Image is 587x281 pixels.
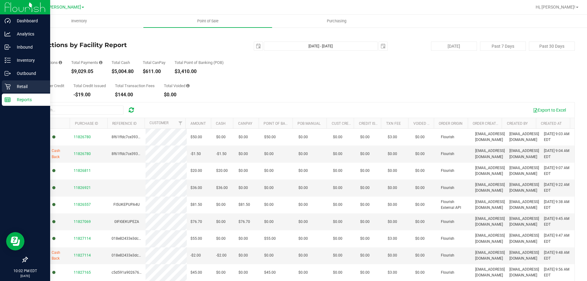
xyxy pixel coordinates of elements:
p: Inbound [11,43,47,51]
span: $0.00 [264,202,274,208]
span: [EMAIL_ADDRESS][DOMAIN_NAME] [509,233,539,244]
span: Flourish [441,236,454,242]
button: Past 30 Days [529,42,575,51]
span: $0.00 [298,202,308,208]
span: $55.00 [264,236,276,242]
span: $0.00 [238,185,248,191]
span: [EMAIL_ADDRESS][DOMAIN_NAME] [509,199,539,211]
span: $0.00 [333,253,342,258]
span: [EMAIL_ADDRESS][DOMAIN_NAME] [475,148,505,160]
span: $0.00 [298,134,308,140]
span: $0.00 [388,168,397,174]
a: Filter [175,118,185,128]
p: Dashboard [11,17,47,24]
span: $0.00 [360,270,370,275]
span: 11826557 [74,202,91,207]
p: [DATE] [3,274,47,278]
span: [EMAIL_ADDRESS][DOMAIN_NAME] [509,216,539,227]
span: [EMAIL_ADDRESS][DOMAIN_NAME] [509,131,539,143]
a: Purchase ID [75,121,98,126]
button: [DATE] [431,42,477,51]
a: Order Created By [473,121,506,126]
span: $0.00 [333,151,342,157]
inline-svg: Inbound [5,44,11,50]
span: Ft. [PERSON_NAME] [41,5,81,10]
span: $0.00 [360,253,370,258]
span: [EMAIL_ADDRESS][DOMAIN_NAME] [475,216,505,227]
span: [DATE] 9:07 AM EDT [544,165,571,177]
a: Purchasing [272,15,401,28]
span: $0.00 [415,253,425,258]
span: $0.00 [333,202,342,208]
span: $0.00 [333,134,342,140]
div: $611.00 [143,69,165,74]
span: $0.00 [298,168,308,174]
span: Flourish [441,134,454,140]
span: $0.00 [360,185,370,191]
span: $55.00 [190,236,202,242]
span: [DATE] 9:03 AM EDT [544,131,571,143]
a: Cash [216,121,226,126]
span: Flourish [441,253,454,258]
a: Point of Sale [143,15,272,28]
span: [EMAIL_ADDRESS][DOMAIN_NAME] [475,199,505,211]
span: [EMAIL_ADDRESS][DOMAIN_NAME] [475,267,505,278]
span: 11827114 [74,253,91,257]
span: $3.00 [388,134,397,140]
span: [DATE] 9:56 AM EDT [544,267,571,278]
span: c5d591a902676d6453743feece1379c7 [112,270,177,275]
span: [EMAIL_ADDRESS][DOMAIN_NAME] [475,233,505,244]
span: $0.00 [298,270,308,275]
span: select [254,42,263,50]
span: $0.00 [238,253,248,258]
span: $45.00 [190,270,202,275]
input: Search... [32,105,124,115]
span: [DATE] 9:45 AM EDT [544,216,571,227]
span: [DATE] 9:47 AM EDT [544,233,571,244]
span: $0.00 [264,185,274,191]
span: -$1.50 [190,151,201,157]
span: $0.00 [333,168,342,174]
span: $0.00 [360,236,370,242]
p: Reports [11,96,47,103]
span: $0.00 [298,219,308,225]
span: -$2.00 [190,253,201,258]
span: $81.50 [238,202,250,208]
inline-svg: Outbound [5,70,11,76]
span: -$1.50 [216,151,227,157]
span: 018e82433e3dc9cdb46d027a5b5cd3dc [112,253,178,257]
a: POB Manual [297,121,320,126]
div: $144.00 [115,92,155,97]
span: 11826811 [74,168,91,173]
span: $0.00 [298,236,308,242]
div: $3,410.00 [175,69,224,74]
div: Total Credit Issued [73,84,106,88]
h4: Transactions by Facility Report [27,42,209,48]
p: Retail [11,83,47,90]
div: $5,004.80 [112,69,134,74]
iframe: Resource center [6,232,24,250]
a: Cust Credit [332,121,354,126]
span: $0.00 [298,185,308,191]
span: $0.00 [298,253,308,258]
span: $0.00 [415,270,425,275]
span: [EMAIL_ADDRESS][DOMAIN_NAME] [509,250,539,261]
span: [DATE] 9:22 AM EDT [544,182,571,194]
span: $0.00 [360,134,370,140]
span: 0IFIGEKUPEZA [114,220,139,224]
span: 11826780 [74,135,91,139]
span: $0.00 [216,134,226,140]
a: Order Origin [439,121,463,126]
span: $76.70 [190,219,202,225]
a: Credit Issued [359,121,384,126]
span: $0.00 [388,185,397,191]
inline-svg: Inventory [5,57,11,63]
span: $76.70 [238,219,250,225]
inline-svg: Analytics [5,31,11,37]
span: $0.00 [360,219,370,225]
span: Cash Back [52,148,66,160]
div: Total Payments [71,61,102,65]
span: Cash Back [52,250,66,261]
span: $0.00 [333,236,342,242]
p: 10:02 PM EDT [3,268,47,274]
